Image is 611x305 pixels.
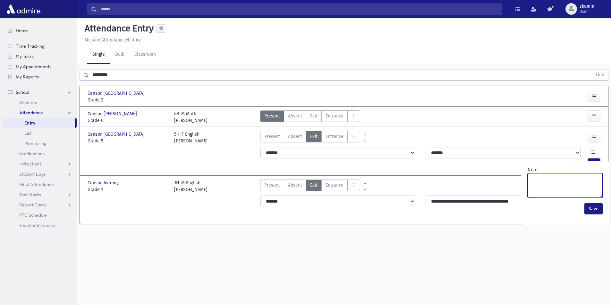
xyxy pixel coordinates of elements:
[3,179,77,189] a: Meal Attendance
[16,64,51,69] span: My Appointments
[16,43,45,49] span: Time Tracking
[19,192,41,197] span: Test Marks
[19,181,54,187] span: Meal Attendance
[3,128,77,138] a: List
[19,110,43,116] span: Attendance
[3,220,77,230] a: Teacher Schedule
[3,118,75,128] a: Entry
[3,148,77,159] a: Notifications
[174,180,208,193] div: 1H-M English [PERSON_NAME]
[110,46,129,64] a: Bulk
[260,180,360,193] div: AttTypes
[3,189,77,200] a: Test Marks
[326,182,344,189] span: Entrance
[3,138,77,148] a: Monitoring
[3,26,77,36] a: Home
[580,4,594,9] span: skomin
[3,108,77,118] a: Attendance
[88,138,168,144] span: Grade 5
[264,113,280,119] span: Present
[24,120,35,126] span: Entry
[19,151,45,157] span: Notifications
[5,3,42,15] img: AdmirePro
[580,9,594,14] span: User
[19,171,46,177] span: Student Logs
[326,113,344,119] span: Entrance
[310,133,318,140] span: Exit
[19,202,47,208] span: Report Cards
[584,203,603,214] button: Save
[3,159,77,169] a: Infractions
[3,72,77,82] a: My Reports
[24,130,31,136] span: List
[16,89,29,95] span: School
[3,51,77,61] a: My Tasks
[85,37,141,43] u: Missing Attendance History
[3,169,77,179] a: Student Logs
[16,28,28,34] span: Home
[82,37,141,43] a: Missing Attendance History
[88,117,168,124] span: Grade 6
[326,133,344,140] span: Entrance
[88,180,120,186] span: Censor, Avromy
[82,23,154,34] h5: Attendance Entry
[310,113,318,119] span: Exit
[88,90,146,97] span: Censor, [GEOGRAPHIC_DATA]
[3,61,77,72] a: My Appointments
[174,131,208,144] div: 5H-F English [PERSON_NAME]
[528,166,538,173] label: Note
[288,113,302,119] span: Absent
[264,133,280,140] span: Present
[264,182,280,189] span: Present
[3,87,77,97] a: School
[88,110,138,117] span: Censor, [PERSON_NAME]
[288,182,302,189] span: Absent
[3,41,77,51] a: Time Tracking
[3,210,77,220] a: PTC Schedule
[88,186,168,193] span: Grade 1
[19,100,37,105] span: Students
[88,131,146,138] span: Censor, [GEOGRAPHIC_DATA]
[19,222,55,228] span: Teacher Schedule
[19,212,47,218] span: PTC Schedule
[288,133,302,140] span: Absent
[129,46,161,64] a: Classroom
[16,74,39,80] span: My Reports
[3,97,77,108] a: Students
[88,97,168,103] span: Grade 2
[174,110,208,124] div: 6B-M Math [PERSON_NAME]
[24,140,47,146] span: Monitoring
[310,182,318,189] span: Exit
[19,161,41,167] span: Infractions
[16,53,34,59] span: My Tasks
[592,69,608,80] button: Find
[260,131,360,144] div: AttTypes
[3,200,77,210] a: Report Cards
[87,46,110,64] a: Single
[260,110,360,124] div: AttTypes
[97,3,502,15] input: Search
